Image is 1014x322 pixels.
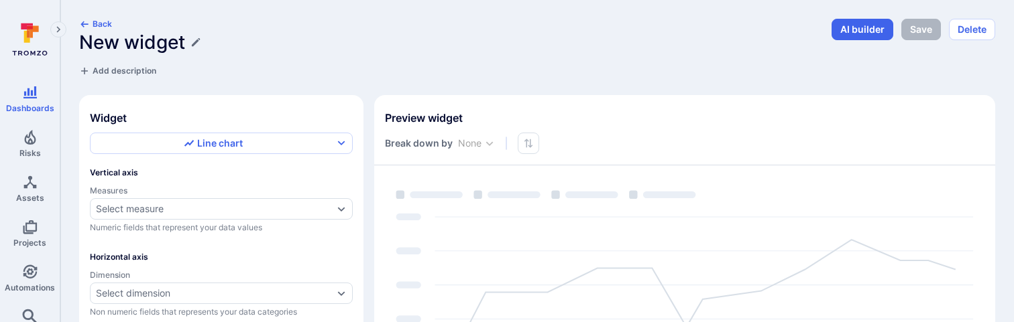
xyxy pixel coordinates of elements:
[518,133,539,154] div: Sorting is not supported by this widget type
[6,103,54,113] span: Dashboards
[79,31,185,54] h1: New widget
[90,307,353,317] span: Non numeric fields that represents your data categories
[5,283,55,293] span: Automations
[96,204,333,214] button: Select measure
[90,252,353,262] span: Horizontal axis
[458,137,495,150] div: None
[79,64,156,78] button: Add description
[90,198,353,220] div: measures
[79,19,112,29] button: Back
[19,148,41,158] span: Risks
[385,137,453,149] span: Break down by
[901,19,941,40] button: Save
[96,288,333,299] button: Select dimension
[949,19,995,40] button: Delete
[90,167,353,177] span: Vertical axis
[13,238,46,248] span: Projects
[96,204,164,214] div: Select measure
[832,19,893,40] button: AI builder
[374,111,995,125] span: Preview widget
[90,270,353,280] span: Dimension
[90,185,353,195] span: Measures
[90,133,353,154] button: Line chart
[90,283,353,304] div: dimensions
[90,111,353,125] span: Widget
[190,37,201,48] button: Edit title
[96,288,170,299] div: Select dimension
[336,288,347,299] button: Expand dropdown
[16,193,44,203] span: Assets
[54,24,63,35] i: Expand navigation menu
[336,204,347,214] button: Expand dropdown
[93,66,156,76] span: Add description
[50,21,66,37] button: Expand navigation menu
[184,137,243,150] div: Line chart
[90,222,353,233] span: Numeric fields that represent your data values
